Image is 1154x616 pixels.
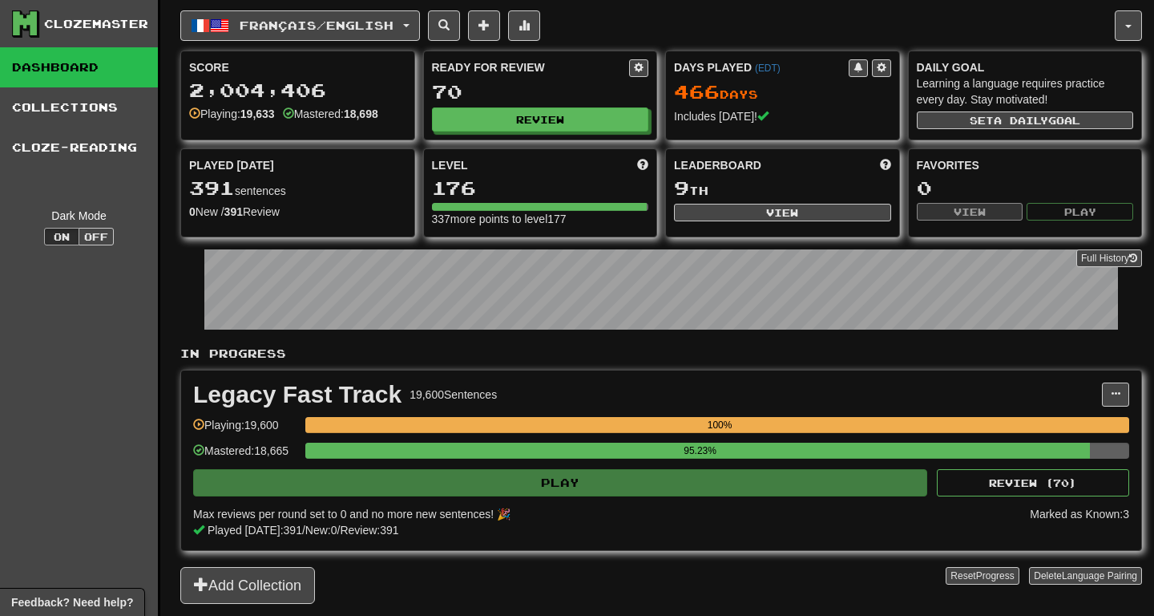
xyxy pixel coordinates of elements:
[189,157,274,173] span: Played [DATE]
[240,18,393,32] span: Français / English
[340,524,398,537] span: Review: 391
[674,59,849,75] div: Days Played
[302,524,305,537] span: /
[180,567,315,604] button: Add Collection
[337,524,341,537] span: /
[310,443,1090,459] div: 95.23%
[11,594,133,610] span: Open feedback widget
[208,524,302,537] span: Played [DATE]: 391
[917,111,1134,129] button: Seta dailygoal
[189,204,406,220] div: New / Review
[994,115,1048,126] span: a daily
[189,176,235,199] span: 391
[193,417,297,444] div: Playing: 19,600
[432,107,649,132] button: Review
[508,10,540,41] button: More stats
[946,567,1019,585] button: ResetProgress
[310,417,1129,433] div: 100%
[880,157,891,173] span: This week in points, UTC
[1062,570,1137,582] span: Language Pairing
[917,178,1134,198] div: 0
[428,10,460,41] button: Search sentences
[674,82,891,103] div: Day s
[44,16,148,32] div: Clozemaster
[189,80,406,100] div: 2,004,406
[180,10,420,41] button: Français/English
[189,59,406,75] div: Score
[79,228,114,245] button: Off
[917,203,1023,221] button: View
[432,178,649,198] div: 176
[917,157,1134,173] div: Favorites
[305,524,337,537] span: New: 0
[193,383,401,407] div: Legacy Fast Track
[180,346,1142,362] p: In Progress
[193,443,297,469] div: Mastered: 18,665
[44,228,79,245] button: On
[12,208,146,224] div: Dark Mode
[432,211,649,227] div: 337 more points to level 177
[193,506,1020,522] div: Max reviews per round set to 0 and no more new sentences! 🎉
[917,75,1134,107] div: Learning a language requires practice every day. Stay motivated!
[674,80,720,103] span: 466
[189,205,196,218] strong: 0
[468,10,500,41] button: Add sentence to collection
[1076,249,1142,267] a: Full History
[189,178,406,199] div: sentences
[755,63,781,74] a: (EDT)
[674,108,891,124] div: Includes [DATE]!
[674,204,891,221] button: View
[1029,567,1142,585] button: DeleteLanguage Pairing
[189,106,275,122] div: Playing:
[344,107,378,120] strong: 18,698
[1030,506,1129,538] div: Marked as Known: 3
[432,59,630,75] div: Ready for Review
[193,469,927,496] button: Play
[283,106,378,122] div: Mastered:
[917,59,1134,75] div: Daily Goal
[976,570,1015,582] span: Progress
[637,157,648,173] span: Score more points to level up
[674,178,891,199] div: th
[224,205,243,218] strong: 391
[937,469,1129,496] button: Review (70)
[410,387,497,403] div: 19,600 Sentences
[674,157,761,173] span: Leaderboard
[240,107,275,120] strong: 19,633
[432,157,468,173] span: Level
[674,176,689,199] span: 9
[1027,203,1133,221] button: Play
[432,82,649,102] div: 70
